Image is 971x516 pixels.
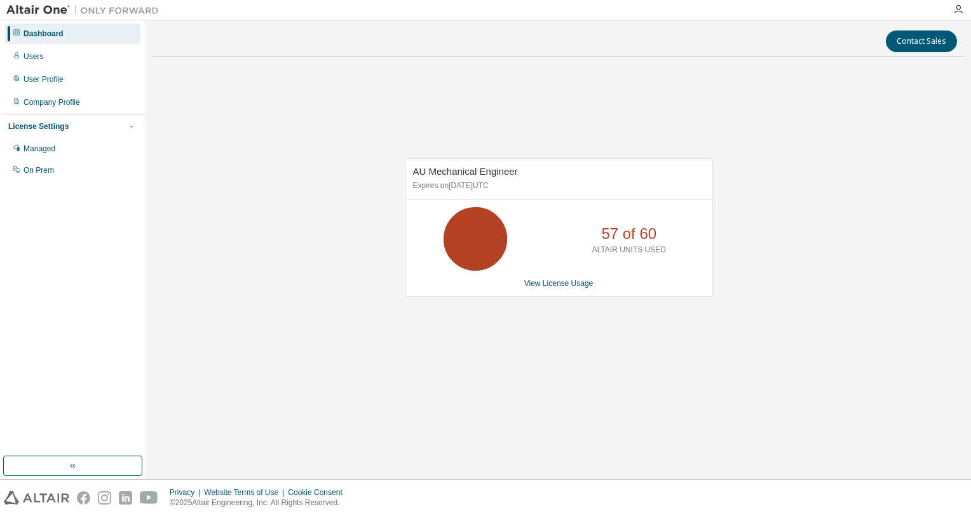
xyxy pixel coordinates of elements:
img: Altair One [6,4,165,17]
div: Managed [24,144,55,154]
div: Website Terms of Use [204,487,288,498]
img: linkedin.svg [119,491,132,505]
div: User Profile [24,74,64,85]
p: Expires on [DATE] UTC [413,180,702,191]
div: On Prem [24,165,54,175]
img: instagram.svg [98,491,111,505]
div: Dashboard [24,29,64,39]
div: License Settings [8,121,69,132]
div: Users [24,51,43,62]
span: AU Mechanical Engineer [413,166,518,177]
button: Contact Sales [886,31,957,52]
p: © 2025 Altair Engineering, Inc. All Rights Reserved. [170,498,350,508]
img: youtube.svg [140,491,158,505]
div: Cookie Consent [288,487,350,498]
p: 57 of 60 [601,223,656,245]
a: View License Usage [524,279,594,288]
img: altair_logo.svg [4,491,69,505]
div: Privacy [170,487,204,498]
img: facebook.svg [77,491,90,505]
div: Company Profile [24,97,80,107]
p: ALTAIR UNITS USED [592,245,666,255]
